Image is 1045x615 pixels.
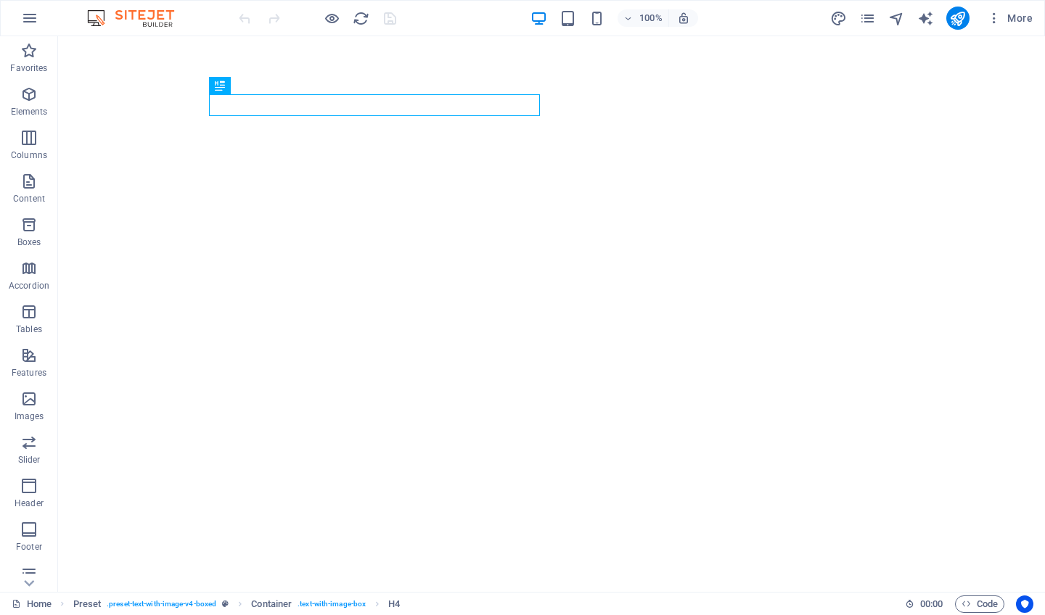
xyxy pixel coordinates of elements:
i: Design (Ctrl+Alt+Y) [830,10,847,27]
span: Click to select. Double-click to edit [388,595,400,613]
span: 00 00 [920,595,943,613]
button: Click here to leave preview mode and continue editing [323,9,340,27]
p: Footer [16,541,42,553]
button: reload [352,9,369,27]
p: Accordion [9,280,49,292]
button: publish [946,7,970,30]
button: 100% [618,9,669,27]
p: Images [15,410,44,422]
i: This element is a customizable preset [222,600,229,608]
i: Pages (Ctrl+Alt+S) [859,10,876,27]
p: Header [15,498,44,509]
h6: 100% [639,9,663,27]
button: navigator [888,9,906,27]
button: More [981,7,1038,30]
span: : [930,598,933,609]
span: Click to select. Double-click to edit [251,595,292,613]
p: Boxes [17,236,41,248]
p: Favorites [10,62,47,74]
button: design [830,9,848,27]
span: Click to select. Double-click to edit [73,595,102,613]
nav: breadcrumb [73,595,401,613]
span: . preset-text-with-image-v4-boxed [107,595,216,613]
p: Tables [16,323,42,335]
i: Navigator [888,10,905,27]
p: Columns [11,149,47,161]
p: Slider [18,454,41,466]
span: Code [962,595,998,613]
p: Features [12,367,46,379]
span: More [987,11,1033,25]
button: text_generator [917,9,935,27]
p: Content [13,193,45,205]
button: Usercentrics [1016,595,1033,613]
img: Editor Logo [83,9,192,27]
h6: Session time [905,595,943,613]
p: Elements [11,106,48,117]
i: Reload page [353,10,369,27]
button: pages [859,9,877,27]
i: On resize automatically adjust zoom level to fit chosen device. [677,12,690,25]
span: . text-with-image-box [298,595,366,613]
i: Publish [949,10,966,27]
a: Click to cancel selection. Double-click to open Pages [12,595,52,613]
i: AI Writer [917,10,934,27]
button: Code [955,595,1004,613]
